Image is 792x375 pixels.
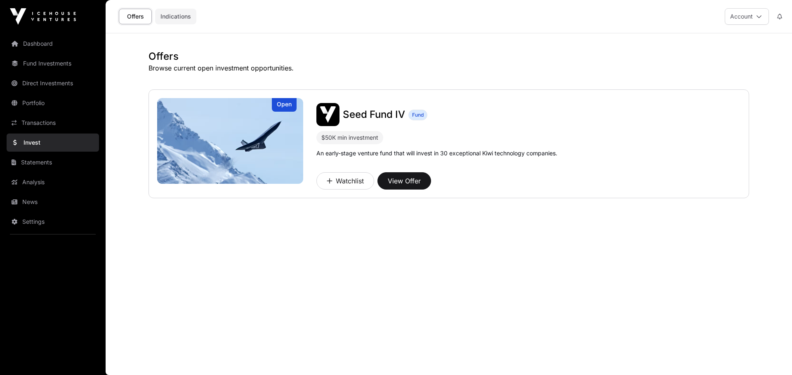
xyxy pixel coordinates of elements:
[725,8,769,25] button: Account
[343,108,405,121] a: Seed Fund IV
[7,173,99,191] a: Analysis
[155,9,196,24] a: Indications
[7,193,99,211] a: News
[7,213,99,231] a: Settings
[148,50,749,63] h1: Offers
[157,98,303,184] img: Seed Fund IV
[343,108,405,120] span: Seed Fund IV
[321,133,378,143] div: $50K min investment
[412,112,424,118] span: Fund
[272,98,297,112] div: Open
[377,172,431,190] button: View Offer
[751,335,792,375] iframe: Chat Widget
[7,54,99,73] a: Fund Investments
[316,172,374,190] button: Watchlist
[316,103,339,126] img: Seed Fund IV
[7,74,99,92] a: Direct Investments
[119,9,152,24] a: Offers
[10,8,76,25] img: Icehouse Ventures Logo
[7,134,99,152] a: Invest
[148,63,749,73] p: Browse current open investment opportunities.
[7,35,99,53] a: Dashboard
[157,98,303,184] a: Seed Fund IVOpen
[316,131,383,144] div: $50K min investment
[7,114,99,132] a: Transactions
[7,94,99,112] a: Portfolio
[316,149,557,157] p: An early-stage venture fund that will invest in 30 exceptional Kiwi technology companies.
[7,153,99,171] a: Statements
